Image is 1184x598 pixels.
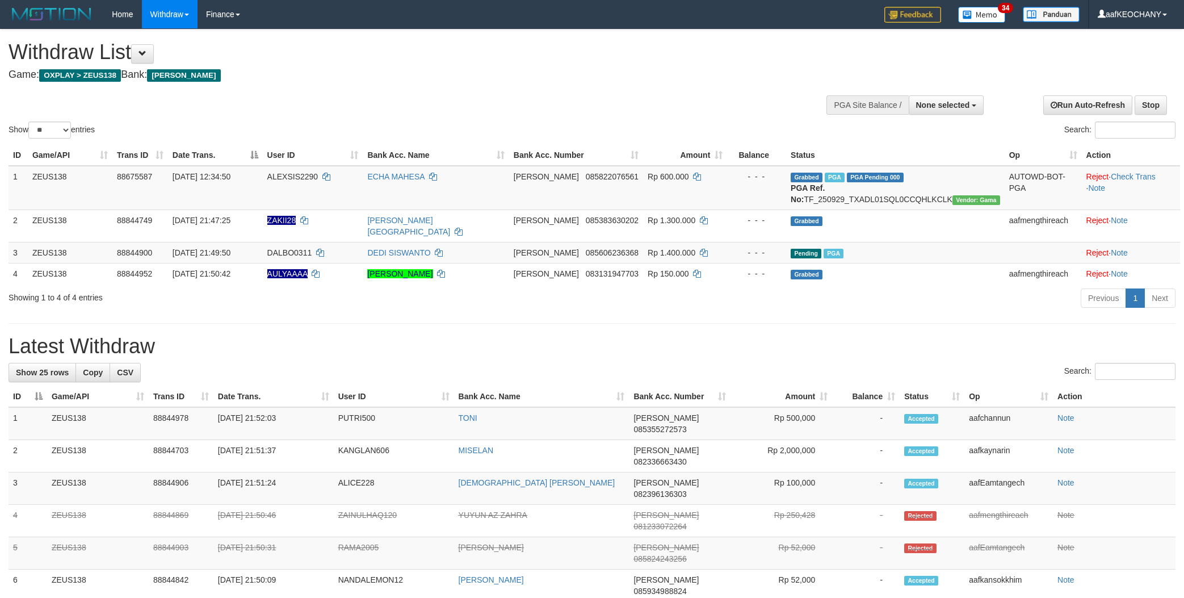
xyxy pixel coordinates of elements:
[454,386,629,407] th: Bank Acc. Name: activate to sort column ascending
[633,490,686,499] span: Copy 082396136303 to clipboard
[633,446,699,455] span: [PERSON_NAME]
[47,440,149,472] td: ZEUS138
[904,479,938,488] span: Accepted
[213,386,334,407] th: Date Trans.: activate to sort column ascending
[791,183,825,204] b: PGA Ref. No:
[633,511,699,520] span: [PERSON_NAME]
[514,248,579,257] span: [PERSON_NAME]
[916,101,970,110] span: None selected
[586,248,639,257] span: Copy 085606236368 to clipboard
[459,575,524,584] a: [PERSON_NAME]
[1086,248,1109,257] a: Reject
[173,216,230,225] span: [DATE] 21:47:25
[75,363,110,382] a: Copy
[509,145,643,166] th: Bank Acc. Number: activate to sort column ascending
[334,472,454,505] td: ALICE228
[459,446,493,455] a: MISELAN
[633,587,686,596] span: Copy 085934988824 to clipboard
[149,537,213,570] td: 88844903
[47,386,149,407] th: Game/API: activate to sort column ascending
[832,505,900,537] td: -
[648,269,688,278] span: Rp 150.000
[1064,363,1175,380] label: Search:
[964,505,1053,537] td: aafmengthireach
[459,413,477,423] a: TONI
[786,145,1005,166] th: Status
[1057,446,1074,455] a: Note
[1111,172,1156,181] a: Check Trans
[832,407,900,440] td: -
[9,166,28,210] td: 1
[1005,166,1082,210] td: AUTOWD-BOT-PGA
[1135,95,1167,115] a: Stop
[832,440,900,472] td: -
[648,172,688,181] span: Rp 600.000
[1082,242,1180,263] td: ·
[884,7,941,23] img: Feedback.jpg
[633,543,699,552] span: [PERSON_NAME]
[28,210,112,242] td: ZEUS138
[1057,575,1074,584] a: Note
[730,440,832,472] td: Rp 2,000,000
[1057,413,1074,423] a: Note
[514,216,579,225] span: [PERSON_NAME]
[1082,145,1180,166] th: Action
[263,145,363,166] th: User ID: activate to sort column ascending
[47,472,149,505] td: ZEUS138
[730,407,832,440] td: Rp 500,000
[1082,263,1180,284] td: ·
[633,457,686,466] span: Copy 082336663430 to clipboard
[9,472,47,505] td: 3
[1057,511,1074,520] a: Note
[112,145,168,166] th: Trans ID: activate to sort column ascending
[1043,95,1132,115] a: Run Auto-Refresh
[1081,288,1126,308] a: Previous
[909,95,984,115] button: None selected
[149,505,213,537] td: 88844869
[147,69,220,82] span: [PERSON_NAME]
[39,69,121,82] span: OXPLAY > ZEUS138
[459,511,527,520] a: YUYUN AZ ZAHRA
[900,386,964,407] th: Status: activate to sort column ascending
[267,216,296,225] span: Nama rekening ada tanda titik/strip, harap diedit
[730,386,832,407] th: Amount: activate to sort column ascending
[832,386,900,407] th: Balance: activate to sort column ascending
[586,172,639,181] span: Copy 085822076561 to clipboard
[1005,145,1082,166] th: Op: activate to sort column ascending
[825,173,845,182] span: Marked by aafpengsreynich
[730,505,832,537] td: Rp 250,428
[117,172,152,181] span: 88675587
[9,210,28,242] td: 2
[334,407,454,440] td: PUTRI500
[964,407,1053,440] td: aafchannun
[904,511,936,521] span: Rejected
[1082,210,1180,242] td: ·
[1126,288,1145,308] a: 1
[149,386,213,407] th: Trans ID: activate to sort column ascending
[633,413,699,423] span: [PERSON_NAME]
[1095,363,1175,380] input: Search:
[9,122,95,139] label: Show entries
[267,172,318,181] span: ALEXSIS2290
[964,472,1053,505] td: aafEamtangech
[9,287,485,303] div: Showing 1 to 4 of 4 entries
[9,263,28,284] td: 4
[629,386,730,407] th: Bank Acc. Number: activate to sort column ascending
[791,270,822,279] span: Grabbed
[824,249,843,258] span: Marked by aafkaynarin
[149,407,213,440] td: 88844978
[952,195,1000,205] span: Vendor URL: https://trx31.1velocity.biz
[633,575,699,584] span: [PERSON_NAME]
[9,242,28,263] td: 3
[514,172,579,181] span: [PERSON_NAME]
[9,505,47,537] td: 4
[9,537,47,570] td: 5
[47,505,149,537] td: ZEUS138
[1088,183,1105,193] a: Note
[1111,248,1128,257] a: Note
[633,478,699,487] span: [PERSON_NAME]
[732,247,782,258] div: - - -
[28,145,112,166] th: Game/API: activate to sort column ascending
[786,166,1005,210] td: TF_250929_TXADL01SQL0CCQHLKCLK
[732,215,782,226] div: - - -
